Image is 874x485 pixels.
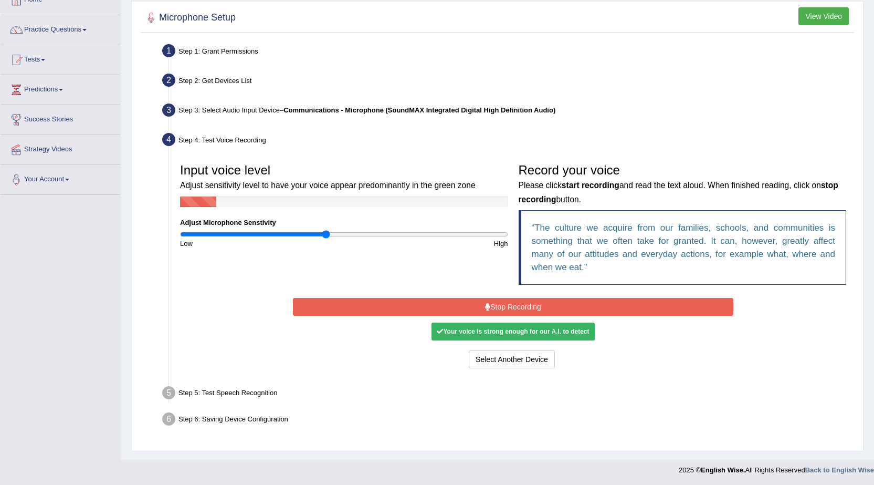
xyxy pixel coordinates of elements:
div: Step 2: Get Devices List [157,70,858,94]
div: Low [175,239,344,249]
a: Practice Questions [1,15,120,42]
div: Step 5: Test Speech Recognition [157,383,858,406]
div: Step 4: Test Voice Recording [157,130,858,153]
a: Strategy Videos [1,135,120,161]
h3: Input voice level [180,163,508,191]
div: Your voice is strong enough for our A.I. to detect [431,323,594,340]
label: Adjust Microphone Senstivity [180,218,276,228]
h2: Microphone Setup [143,10,236,26]
div: Step 1: Grant Permissions [157,41,858,64]
small: Please click and read the text aloud. When finished reading, click on button. [519,181,838,203]
span: – [280,106,555,114]
b: start recording [562,181,619,190]
small: Adjust sensitivity level to have your voice appear predominantly in the green zone [180,181,476,190]
div: 2025 © All Rights Reserved [679,460,874,475]
div: Step 6: Saving Device Configuration [157,409,858,432]
a: Back to English Wise [805,466,874,474]
button: Select Another Device [469,350,555,368]
div: High [344,239,513,249]
q: The culture we acquire from our families, schools, and communities is something that we often tak... [532,223,836,272]
h3: Record your voice [519,163,847,205]
button: View Video [798,7,849,25]
button: Stop Recording [293,298,733,316]
a: Predictions [1,75,120,101]
strong: English Wise. [701,466,745,474]
b: stop recording [519,181,838,203]
div: Step 3: Select Audio Input Device [157,100,858,123]
a: Success Stories [1,105,120,131]
a: Tests [1,45,120,71]
b: Communications - Microphone (SoundMAX Integrated Digital High Definition Audio) [283,106,555,114]
a: Your Account [1,165,120,191]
